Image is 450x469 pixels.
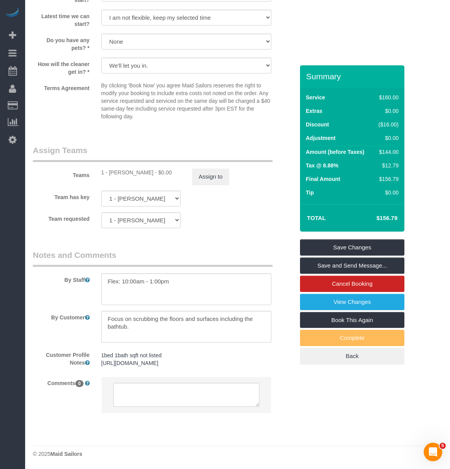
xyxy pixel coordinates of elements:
[376,107,399,115] div: $0.00
[75,380,84,387] span: 0
[101,351,272,367] pre: 1bed 1bath sqft not listed [URL][DOMAIN_NAME]
[353,215,397,222] h4: $156.79
[27,34,95,52] label: Do you have any pets? *
[27,169,95,179] label: Teams
[50,451,82,457] strong: Maid Sailors
[424,443,442,461] iframe: Intercom live chat
[440,443,446,449] span: 5
[300,348,404,364] a: Back
[300,312,404,328] a: Book This Again
[306,134,336,142] label: Adjustment
[376,94,399,101] div: $160.00
[27,10,95,28] label: Latest time we can start?
[33,450,442,458] div: © 2025
[33,145,273,162] legend: Assign Teams
[27,212,95,223] label: Team requested
[300,294,404,310] a: View Changes
[306,94,325,101] label: Service
[376,134,399,142] div: $0.00
[27,377,95,387] label: Comments
[27,348,95,367] label: Customer Profile Notes
[27,58,95,76] label: How will the cleaner get in? *
[27,82,95,92] label: Terms Agreement
[306,189,314,196] label: Tip
[101,82,272,120] p: By clicking 'Book Now' you agree Maid Sailors reserves the right to modify your booking to includ...
[27,273,95,284] label: By Staff
[192,169,229,185] button: Assign to
[376,162,399,169] div: $12.79
[306,175,340,183] label: Final Amount
[101,169,181,176] div: 0 hours x $17.00/hour
[376,121,399,128] div: ($16.00)
[306,162,338,169] label: Tax @ 8.88%
[27,191,95,201] label: Team has key
[5,8,20,19] img: Automaid Logo
[306,72,401,81] h3: Summary
[300,239,404,256] a: Save Changes
[27,311,95,321] label: By Customer
[376,175,399,183] div: $156.79
[306,121,329,128] label: Discount
[306,148,364,156] label: Amount (before Taxes)
[306,107,322,115] label: Extras
[376,189,399,196] div: $0.00
[376,148,399,156] div: $144.00
[307,215,326,221] strong: Total
[300,276,404,292] a: Cancel Booking
[33,249,273,267] legend: Notes and Comments
[300,258,404,274] a: Save and Send Message...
